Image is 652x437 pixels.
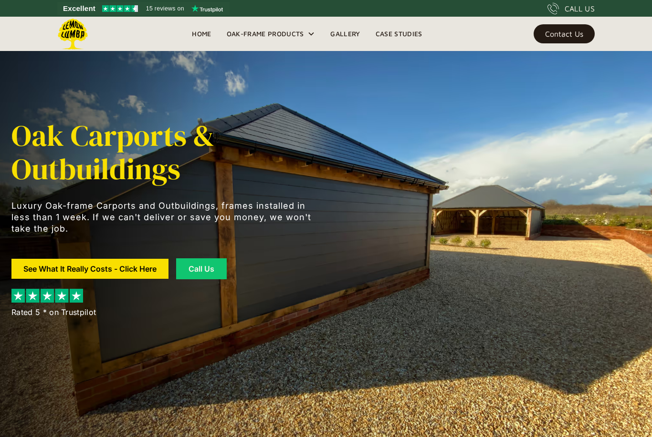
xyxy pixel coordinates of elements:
[63,3,95,14] span: Excellent
[188,265,215,273] div: Call Us
[191,5,223,12] img: Trustpilot logo
[219,17,323,51] div: Oak-Frame Products
[323,27,368,41] a: Gallery
[176,258,227,279] a: Call Us
[545,30,583,37] div: Contact Us
[11,119,317,186] h1: Oak Carports & Outbuildings
[534,24,595,43] a: Contact Us
[227,28,304,40] div: Oak-Frame Products
[11,306,96,318] div: Rated 5 * on Trustpilot
[11,259,168,279] a: See What It Really Costs - Click Here
[368,27,430,41] a: Case Studies
[11,200,317,234] p: Luxury Oak-frame Carports and Outbuildings, frames installed in less than 1 week. If we can't del...
[102,5,138,12] img: Trustpilot 4.5 stars
[184,27,219,41] a: Home
[547,3,595,14] a: CALL US
[146,3,184,14] span: 15 reviews on
[57,2,230,15] a: See Lemon Lumba reviews on Trustpilot
[565,3,595,14] div: CALL US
